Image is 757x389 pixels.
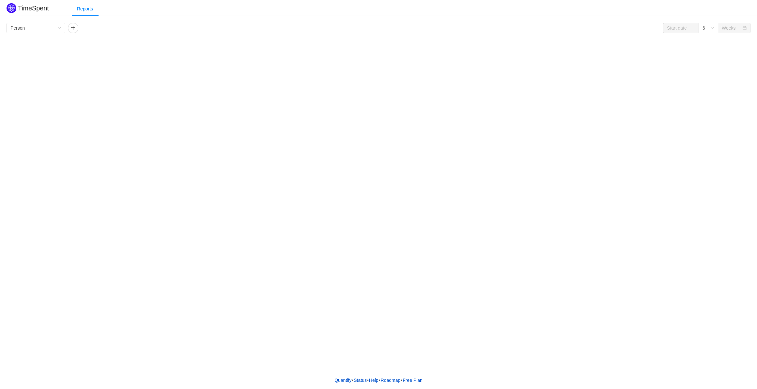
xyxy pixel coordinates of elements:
h2: TimeSpent [18,5,49,12]
input: Start date [663,23,699,33]
span: • [401,378,402,383]
div: Reports [72,2,98,16]
span: • [367,378,369,383]
span: • [379,378,380,383]
div: Person [10,23,25,33]
span: • [352,378,353,383]
button: Free Plan [402,375,423,385]
img: Quantify logo [7,3,16,13]
div: 6 [703,23,705,33]
button: icon: plus [68,23,78,33]
div: Weeks [722,23,736,33]
i: icon: down [710,26,714,31]
a: Help [369,375,379,385]
a: Status [353,375,367,385]
a: Quantify [334,375,352,385]
i: icon: down [57,26,61,31]
i: icon: calendar [743,26,747,31]
a: Roadmap [380,375,401,385]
